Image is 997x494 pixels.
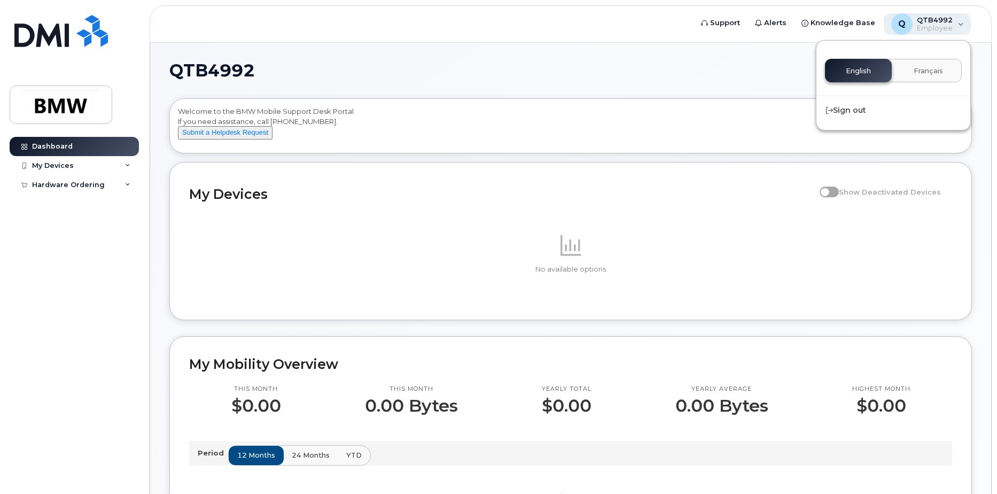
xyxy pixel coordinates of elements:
[178,106,963,149] div: Welcome to the BMW Mobile Support Desk Portal If you need assistance, call [PHONE_NUMBER].
[231,396,281,415] p: $0.00
[675,385,768,393] p: Yearly average
[951,447,989,486] iframe: Messenger Launcher
[542,385,591,393] p: Yearly total
[169,63,255,79] span: QTB4992
[292,450,330,460] span: 24 months
[346,450,362,460] span: YTD
[820,182,828,190] input: Show Deactivated Devices
[231,385,281,393] p: This month
[816,101,970,120] div: Sign out
[189,186,814,202] h2: My Devices
[852,396,910,415] p: $0.00
[914,67,943,75] span: Français
[365,396,458,415] p: 0.00 Bytes
[178,128,272,136] a: Submit a Helpdesk Request
[839,188,941,196] span: Show Deactivated Devices
[365,385,458,393] p: This month
[198,448,228,458] p: Period
[189,356,952,372] h2: My Mobility Overview
[178,126,272,140] button: Submit a Helpdesk Request
[675,396,768,415] p: 0.00 Bytes
[852,385,910,393] p: Highest month
[189,265,952,274] p: No available options
[542,396,591,415] p: $0.00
